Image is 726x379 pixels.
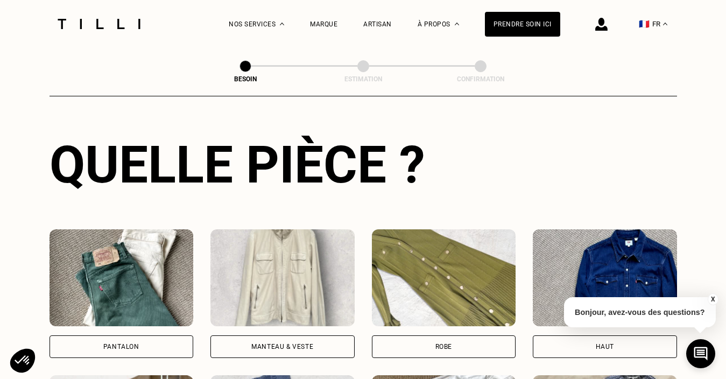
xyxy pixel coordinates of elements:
img: menu déroulant [663,23,667,25]
img: Tilli retouche votre Manteau & Veste [210,229,355,326]
div: Haut [596,343,614,350]
img: Menu déroulant à propos [455,23,459,25]
div: Estimation [309,75,417,83]
a: Prendre soin ici [485,12,560,37]
div: Robe [435,343,452,350]
img: Tilli retouche votre Haut [533,229,677,326]
div: Manteau & Veste [251,343,313,350]
div: Pantalon [103,343,139,350]
img: Logo du service de couturière Tilli [54,19,144,29]
p: Bonjour, avez-vous des questions? [564,297,716,327]
span: 🇫🇷 [639,19,650,29]
button: X [707,293,718,305]
div: Besoin [192,75,299,83]
div: Quelle pièce ? [50,135,677,195]
img: icône connexion [595,18,608,31]
a: Artisan [363,20,392,28]
img: Tilli retouche votre Robe [372,229,516,326]
img: Menu déroulant [280,23,284,25]
a: Marque [310,20,337,28]
div: Confirmation [427,75,534,83]
img: Tilli retouche votre Pantalon [50,229,194,326]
